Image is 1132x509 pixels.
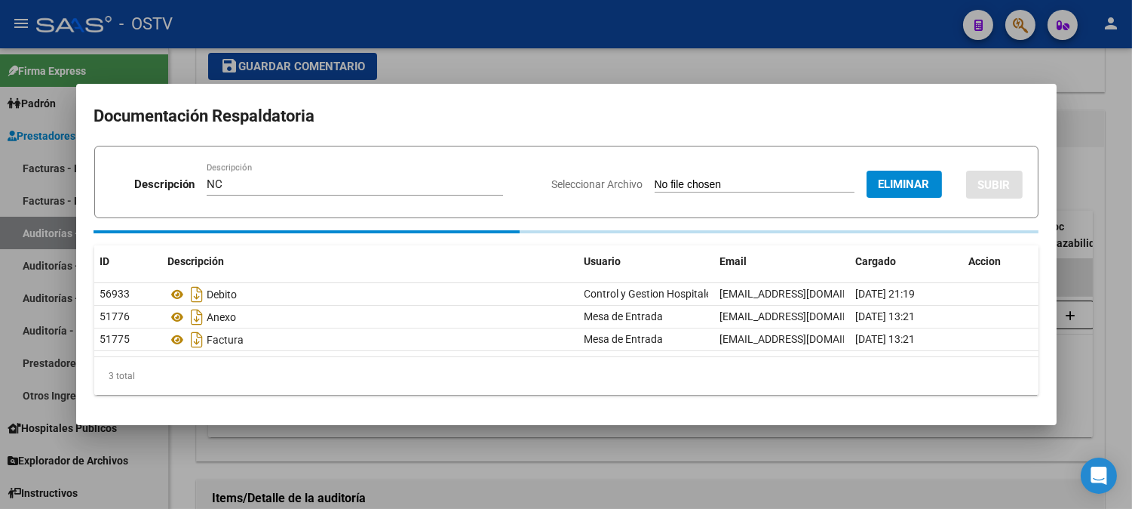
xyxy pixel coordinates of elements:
p: Descripción [134,176,195,193]
span: Accion [969,255,1002,267]
span: Eliminar [879,177,930,191]
span: 51776 [100,310,130,322]
span: Cargado [856,255,897,267]
div: 3 total [94,357,1038,395]
span: [DATE] 13:21 [856,310,916,322]
span: [DATE] 13:21 [856,333,916,345]
datatable-header-cell: ID [94,245,162,278]
i: Descargar documento [188,305,207,329]
span: [EMAIL_ADDRESS][DOMAIN_NAME] [720,310,888,322]
h2: Documentación Respaldatoria [94,102,1038,131]
i: Descargar documento [188,282,207,307]
span: 51775 [100,333,130,345]
span: Mesa de Entrada [584,333,664,345]
span: [EMAIL_ADDRESS][DOMAIN_NAME] [720,333,888,345]
span: ID [100,255,110,267]
span: Usuario [584,255,621,267]
datatable-header-cell: Descripción [162,245,578,278]
button: SUBIR [966,171,1023,199]
span: Control y Gestion Hospitales Públicos (OSTV) [584,288,796,300]
span: 56933 [100,288,130,300]
datatable-header-cell: Accion [963,245,1038,278]
div: Anexo [168,305,572,329]
div: Open Intercom Messenger [1081,458,1117,494]
div: Factura [168,328,572,352]
button: Eliminar [867,171,942,198]
span: [EMAIL_ADDRESS][DOMAIN_NAME] [720,288,888,300]
span: SUBIR [978,178,1011,192]
div: Debito [168,282,572,307]
span: Seleccionar Archivo [552,178,643,190]
datatable-header-cell: Usuario [578,245,714,278]
span: Mesa de Entrada [584,310,664,322]
span: Email [720,255,747,267]
datatable-header-cell: Email [714,245,850,278]
datatable-header-cell: Cargado [850,245,963,278]
span: [DATE] 21:19 [856,288,916,300]
span: Descripción [168,255,225,267]
i: Descargar documento [188,328,207,352]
